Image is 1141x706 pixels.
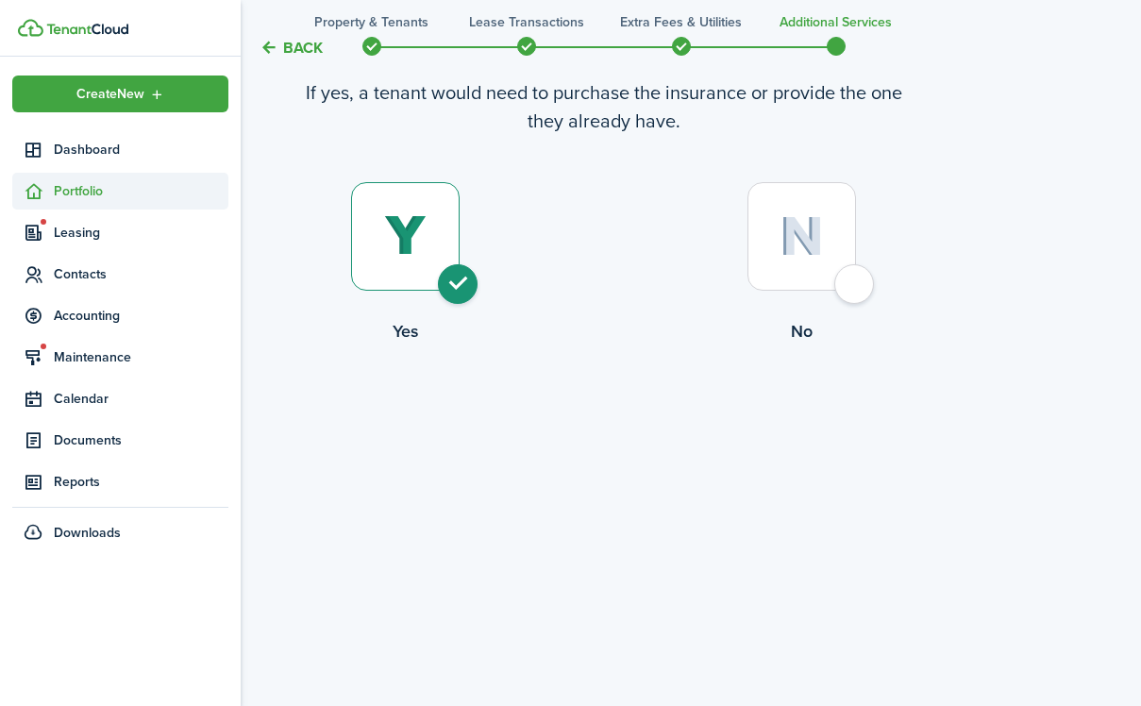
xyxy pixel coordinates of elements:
[12,131,228,168] a: Dashboard
[54,223,228,243] span: Leasing
[208,78,1000,135] wizard-step-header-description: If yes, a tenant would need to purchase the insurance or provide the one they already have.
[54,347,228,367] span: Maintenance
[384,215,427,257] img: Yes (selected)
[54,264,228,284] span: Contacts
[18,19,43,37] img: TenantCloud
[260,38,323,58] button: Back
[54,523,121,543] span: Downloads
[54,430,228,450] span: Documents
[46,24,128,35] img: TenantCloud
[620,12,742,32] h3: Extra fees & Utilities
[780,12,892,32] h3: Additional Services
[54,306,228,326] span: Accounting
[604,319,1000,344] control-radio-card-title: No
[469,12,584,32] h3: Lease Transactions
[54,181,228,201] span: Portfolio
[780,216,824,257] img: No
[76,88,144,101] span: Create New
[12,76,228,112] button: Open menu
[12,463,228,500] a: Reports
[208,319,604,344] control-radio-card-title: Yes
[54,389,228,409] span: Calendar
[54,140,228,160] span: Dashboard
[314,12,428,32] h3: Property & Tenants
[54,472,228,492] span: Reports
